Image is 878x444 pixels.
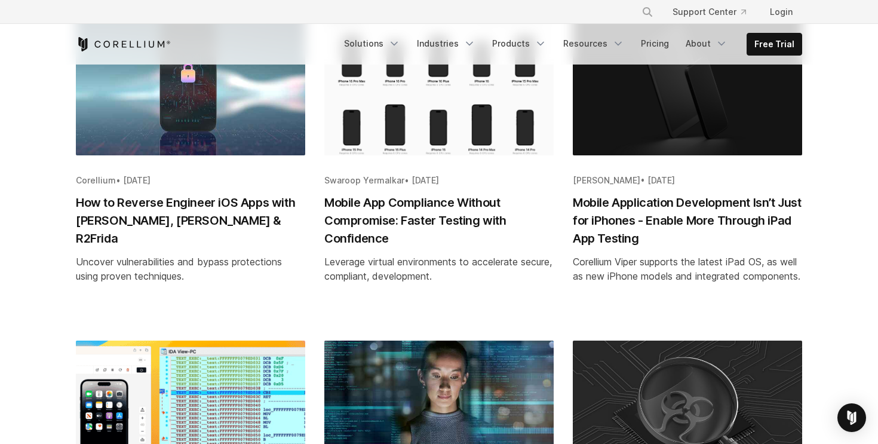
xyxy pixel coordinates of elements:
[573,174,802,186] div: •
[324,174,554,186] div: •
[324,255,554,283] div: Leverage virtual environments to accelerate secure, compliant, development.
[747,33,802,55] a: Free Trial
[573,255,802,283] div: Corellium Viper supports the latest iPad OS, as well as new iPhone models and integrated components.
[337,33,802,56] div: Navigation Menu
[324,2,554,155] img: Mobile App Compliance Without Compromise: Faster Testing with Confidence
[76,255,305,283] div: Uncover vulnerabilities and bypass protections using proven techniques.
[679,33,735,54] a: About
[647,175,675,185] span: [DATE]
[634,33,676,54] a: Pricing
[412,175,439,185] span: [DATE]
[76,175,116,185] span: Corellium
[485,33,554,54] a: Products
[556,33,631,54] a: Resources
[410,33,483,54] a: Industries
[837,403,866,432] div: Open Intercom Messenger
[637,1,658,23] button: Search
[76,174,305,186] div: •
[663,1,756,23] a: Support Center
[76,2,305,321] a: Blog post summary: How to Reverse Engineer iOS Apps with Hopper, Ghidra & R2Frida
[573,194,802,247] h2: Mobile Application Development Isn’t Just for iPhones - Enable More Through iPad App Testing
[337,33,407,54] a: Solutions
[76,194,305,247] h2: How to Reverse Engineer iOS Apps with [PERSON_NAME], [PERSON_NAME] & R2Frida
[760,1,802,23] a: Login
[324,194,554,247] h2: Mobile App Compliance Without Compromise: Faster Testing with Confidence
[573,2,802,321] a: Blog post summary: Mobile Application Development Isn’t Just for iPhones - Enable More Through iP...
[324,2,554,321] a: Blog post summary: Mobile App Compliance Without Compromise: Faster Testing with Confidence
[123,175,151,185] span: [DATE]
[627,1,802,23] div: Navigation Menu
[573,175,640,185] span: [PERSON_NAME]
[324,175,404,185] span: Swaroop Yermalkar
[573,2,802,155] img: Mobile Application Development Isn’t Just for iPhones - Enable More Through iPad App Testing
[76,2,305,155] img: How to Reverse Engineer iOS Apps with Hopper, Ghidra & R2Frida
[76,37,171,51] a: Corellium Home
